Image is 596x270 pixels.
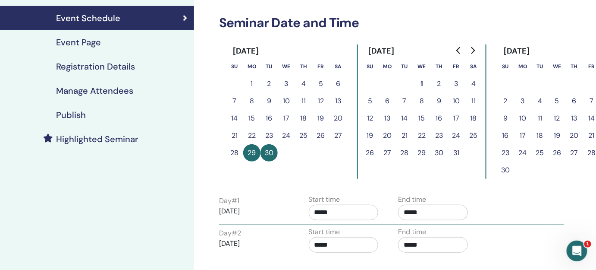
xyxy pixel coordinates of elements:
button: 13 [329,92,347,110]
label: End time [398,194,426,205]
button: 9 [260,92,278,110]
button: 24 [514,144,531,162]
button: 19 [361,127,379,144]
span: 1 [584,241,591,248]
th: Saturday [465,58,482,75]
button: 10 [448,92,465,110]
h4: Manage Attendees [56,86,133,96]
button: 23 [430,127,448,144]
button: 2 [430,75,448,92]
button: 28 [396,144,413,162]
label: Day # 1 [219,196,239,206]
button: 26 [312,127,329,144]
button: 12 [312,92,329,110]
label: Day # 2 [219,228,241,238]
button: 5 [312,75,329,92]
button: 26 [361,144,379,162]
button: 6 [379,92,396,110]
button: 21 [396,127,413,144]
button: 24 [448,127,465,144]
button: 30 [497,162,514,179]
iframe: Intercom live chat [567,241,587,261]
button: 18 [531,127,549,144]
button: 29 [243,144,260,162]
button: 27 [566,144,583,162]
button: 26 [549,144,566,162]
button: 31 [448,144,465,162]
th: Friday [312,58,329,75]
button: 9 [430,92,448,110]
th: Sunday [497,58,514,75]
h4: Event Page [56,37,101,48]
button: 1 [243,75,260,92]
button: 18 [465,110,482,127]
th: Tuesday [396,58,413,75]
div: [DATE] [226,44,266,58]
button: 21 [226,127,243,144]
button: 19 [312,110,329,127]
button: 3 [278,75,295,92]
h4: Highlighted Seminar [56,134,138,144]
div: [DATE] [361,44,402,58]
button: 4 [295,75,312,92]
p: [DATE] [219,206,289,216]
h4: Registration Details [56,61,135,72]
button: 2 [260,75,278,92]
button: 25 [531,144,549,162]
button: 8 [413,92,430,110]
button: 11 [531,110,549,127]
button: 16 [497,127,514,144]
th: Wednesday [278,58,295,75]
th: Saturday [329,58,347,75]
button: Go to previous month [452,42,466,59]
p: [DATE] [219,238,289,249]
button: 7 [226,92,243,110]
button: 5 [361,92,379,110]
button: 18 [295,110,312,127]
button: 23 [497,144,514,162]
h3: Seminar Date and Time [214,15,515,31]
button: 27 [329,127,347,144]
button: 11 [465,92,482,110]
button: 11 [295,92,312,110]
button: 8 [243,92,260,110]
button: 29 [413,144,430,162]
th: Friday [448,58,465,75]
button: 30 [260,144,278,162]
th: Sunday [226,58,243,75]
button: 10 [514,110,531,127]
th: Thursday [430,58,448,75]
button: 20 [566,127,583,144]
th: Tuesday [531,58,549,75]
label: Start time [309,194,340,205]
th: Thursday [295,58,312,75]
button: 3 [448,75,465,92]
button: 4 [465,75,482,92]
button: 19 [549,127,566,144]
button: 13 [379,110,396,127]
button: 17 [278,110,295,127]
button: 6 [566,92,583,110]
button: 22 [413,127,430,144]
button: 1 [413,75,430,92]
button: 2 [497,92,514,110]
button: 27 [379,144,396,162]
h4: Event Schedule [56,13,120,23]
button: 12 [549,110,566,127]
button: 3 [514,92,531,110]
button: 20 [379,127,396,144]
th: Thursday [566,58,583,75]
h4: Publish [56,110,86,120]
button: 22 [243,127,260,144]
button: 15 [243,110,260,127]
button: 14 [226,110,243,127]
button: 16 [430,110,448,127]
button: 12 [361,110,379,127]
th: Monday [379,58,396,75]
button: 9 [497,110,514,127]
button: 6 [329,75,347,92]
th: Monday [514,58,531,75]
button: Go to next month [466,42,480,59]
button: 24 [278,127,295,144]
button: 7 [396,92,413,110]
